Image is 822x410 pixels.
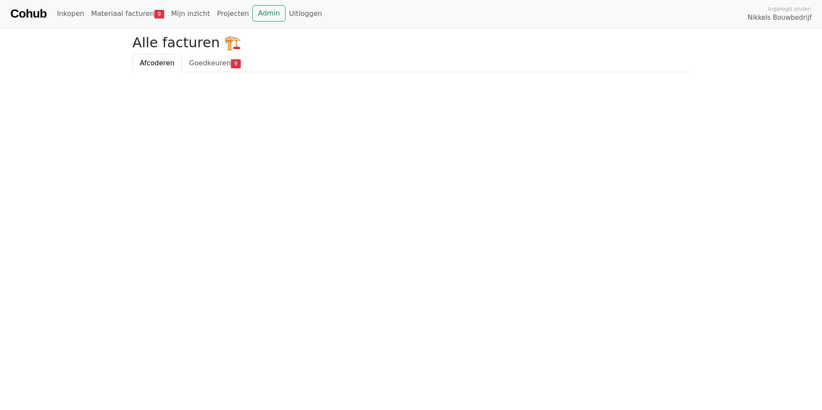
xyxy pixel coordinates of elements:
span: 9 [231,59,241,68]
a: Inkopen [53,5,87,22]
span: Ingelogd onder: [768,5,812,13]
a: Mijn inzicht [168,5,214,22]
a: Goedkeuren9 [182,54,248,72]
a: Materiaal facturen9 [88,5,168,22]
span: Afcoderen [140,59,175,67]
span: 9 [154,10,164,18]
a: Projecten [213,5,252,22]
h2: Alle facturen 🏗️ [132,34,690,51]
span: Goedkeuren [189,59,231,67]
a: Admin [252,5,285,21]
a: Cohub [10,3,46,24]
a: Uitloggen [285,5,325,22]
a: Afcoderen [132,54,182,72]
span: Nikkels Bouwbedrijf [748,13,812,23]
